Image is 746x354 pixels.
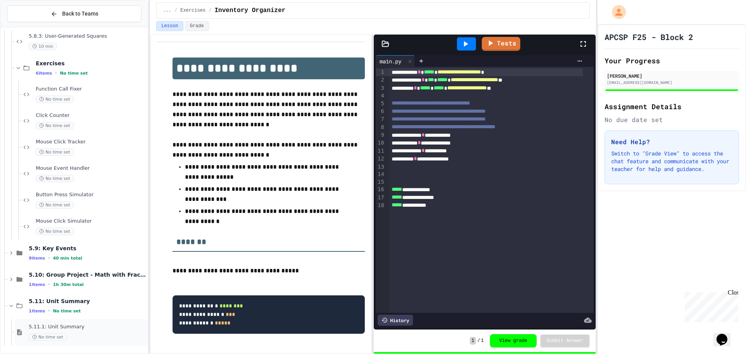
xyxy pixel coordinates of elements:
span: Exercises [36,60,146,67]
span: ... [163,7,171,14]
div: 16 [376,186,385,194]
h2: Assignment Details [605,101,739,112]
span: 40 min total [53,256,82,261]
a: Tests [482,37,520,51]
button: Grade [185,21,209,31]
span: 1 [481,338,484,344]
span: Exercises [180,7,206,14]
span: No time set [36,122,74,129]
span: 1 items [29,309,45,314]
div: No due date set [605,115,739,124]
h3: Need Help? [611,137,732,146]
span: Click Counter [36,112,146,119]
iframe: chat widget [682,289,738,322]
div: 8 [376,124,385,131]
span: 5.11: Unit Summary [29,298,146,305]
div: 11 [376,147,385,155]
span: 9 items [29,256,45,261]
span: 5.9: Key Events [29,245,146,252]
h2: Your Progress [605,55,739,66]
span: • [48,255,50,261]
div: [PERSON_NAME] [607,72,737,79]
span: • [48,308,50,314]
div: 14 [376,171,385,178]
div: main.py [376,57,405,65]
span: 1 items [29,282,45,287]
div: 5 [376,100,385,108]
span: Function Call Fixer [36,86,146,92]
span: 5.10: Group Project - Math with Fractions [29,271,146,278]
h1: APCSP F25 - Block 2 [605,31,693,42]
div: 9 [376,131,385,139]
span: 1h 30m total [53,282,84,287]
span: 1 [470,337,476,345]
div: 13 [376,163,385,171]
button: Submit Answer [540,335,589,347]
span: 10 min [29,43,57,50]
div: 15 [376,178,385,186]
span: • [48,281,50,288]
div: 12 [376,155,385,163]
span: Submit Answer [547,338,583,344]
span: No time set [36,148,74,156]
button: View grade [490,334,537,347]
span: 5.11.1: Unit Summary [29,324,146,330]
span: No time set [60,71,88,76]
span: Back to Teams [62,10,98,18]
span: No time set [36,201,74,209]
span: Mouse Click Tracker [36,139,146,145]
div: 18 [376,202,385,209]
span: / [209,7,211,14]
div: 6 [376,108,385,115]
div: 7 [376,115,385,123]
div: 4 [376,92,385,100]
span: No time set [29,333,67,341]
button: Lesson [156,21,183,31]
span: / [174,7,177,14]
div: [EMAIL_ADDRESS][DOMAIN_NAME] [607,80,737,85]
div: 2 [376,76,385,84]
div: 3 [376,84,385,92]
div: main.py [376,55,415,67]
span: Button Press Simulator [36,192,146,198]
div: 17 [376,194,385,202]
span: Mouse Click Simulator [36,218,146,225]
div: 10 [376,139,385,147]
div: My Account [604,3,628,21]
span: No time set [53,309,81,314]
div: Chat with us now!Close [3,3,54,49]
span: No time set [36,228,74,235]
span: 6 items [36,71,52,76]
span: Mouse Event Handler [36,165,146,172]
span: • [55,70,57,76]
div: History [378,315,413,326]
span: No time set [36,96,74,103]
div: 1 [376,68,385,76]
iframe: chat widget [713,323,738,346]
button: Back to Teams [7,5,141,22]
p: Switch to "Grade View" to access the chat feature and communicate with your teacher for help and ... [611,150,732,173]
span: 5.8.3: User-Generated Squares [29,33,146,40]
span: No time set [36,175,74,182]
span: / [478,338,480,344]
span: Inventory Organizer [214,6,285,15]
